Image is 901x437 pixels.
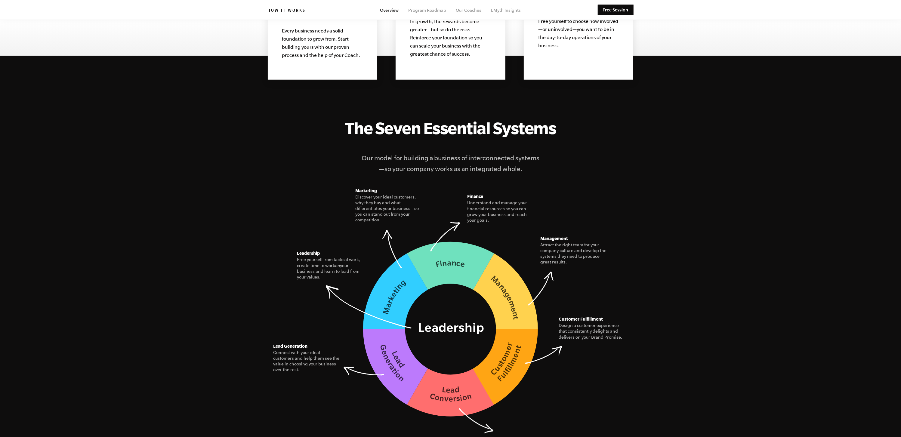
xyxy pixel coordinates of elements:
[767,393,901,437] iframe: Chat Widget
[355,187,423,194] h5: Marketing
[467,193,535,200] h5: Finance
[598,5,634,15] a: Free Session
[268,118,634,137] h2: The Seven Essential Systems
[297,257,364,280] figcaption: Free yourself from tactical work, create time to work your business and learn to lead from your v...
[538,17,619,50] p: Free yourself to choose how involved—or uninvolved—you want to be in the day-to-day operations of...
[559,323,626,340] figcaption: Design a customer experience that consistently delights and delivers on your Brand Promise.
[540,242,608,265] figcaption: Attract the right team for your company culture and develop the systems they need to produce grea...
[363,242,538,417] img: The Seven Essential Systems
[273,343,341,350] h5: Lead Generation
[380,8,399,13] a: Overview
[297,250,364,257] h5: Leadership
[491,8,521,13] a: EMyth Insights
[335,263,340,268] i: on
[456,8,482,13] a: Our Coaches
[273,350,341,373] figcaption: Connect with your ideal customers and help them see the value in choosing your business over the ...
[360,152,541,174] h4: Our model for building a business of interconnected systems—so your company works as an integrate...
[559,315,626,323] h5: Customer Fulfillment
[467,200,535,223] figcaption: Understand and manage your financial resources so you can grow your business and reach your goals.
[540,235,608,242] h5: Management
[355,194,423,223] figcaption: Discover your ideal customers, why they buy and what differentiates your business—so you can stan...
[410,17,491,58] p: In growth, the rewards become greater—but so do the risks. Reinforce your foundation so you can s...
[409,8,446,13] a: Program Roadmap
[282,27,363,59] p: Every business needs a solid foundation to grow from. Start building yours with our proven proces...
[268,8,306,14] h6: How it works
